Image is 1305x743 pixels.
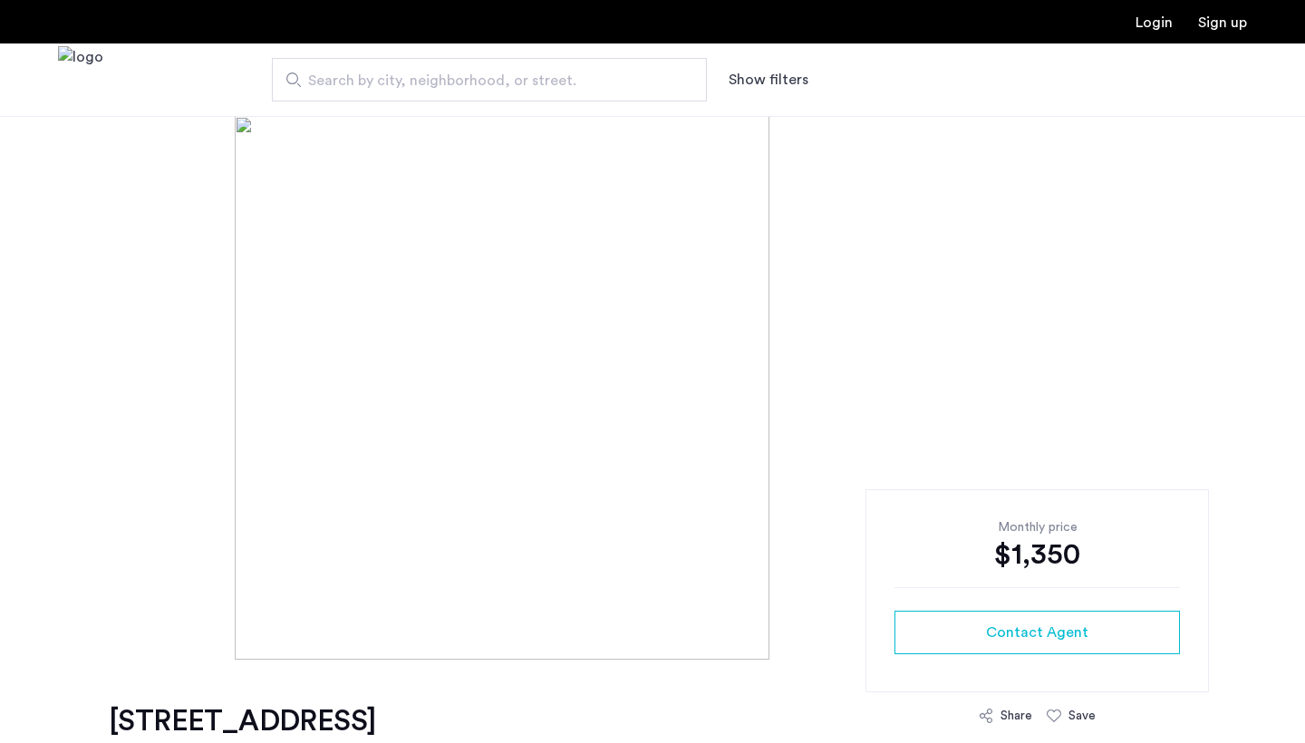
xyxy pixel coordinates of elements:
button: Show or hide filters [729,69,808,91]
a: Registration [1198,15,1247,30]
span: Contact Agent [986,622,1088,643]
span: Search by city, neighborhood, or street. [308,70,656,92]
div: Monthly price [894,518,1180,536]
button: button [894,611,1180,654]
div: Share [1000,707,1032,725]
img: [object%20Object] [235,116,1070,660]
input: Apartment Search [272,58,707,101]
a: Cazamio Logo [58,46,103,114]
img: logo [58,46,103,114]
div: $1,350 [894,536,1180,573]
div: Save [1068,707,1096,725]
h1: [STREET_ADDRESS] [109,703,458,739]
a: Login [1136,15,1173,30]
